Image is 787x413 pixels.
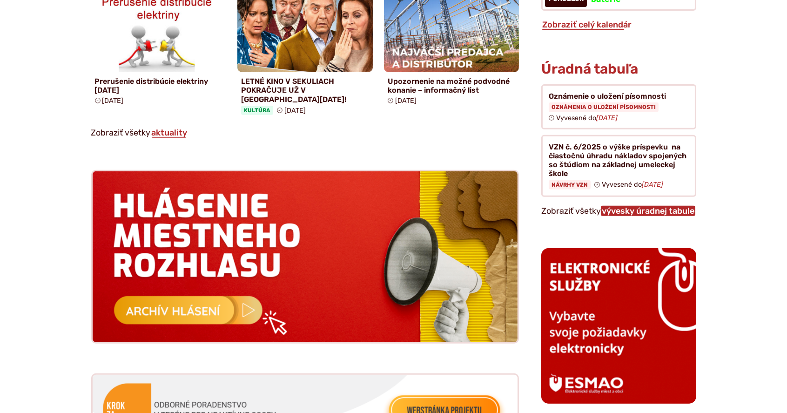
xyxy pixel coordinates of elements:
img: esmao_sekule_b.png [541,248,696,404]
span: [DATE] [284,107,306,115]
p: Zobraziť všetky [541,204,696,218]
h4: Prerušenie distribúcie elektriny [DATE] [95,77,223,95]
a: VZN č. 6/2025 o výške príspevku na čiastočnú úhradu nákladov spojených so štúdiom na základnej um... [541,135,696,197]
a: Zobraziť celú úradnú tabuľu [601,206,695,216]
h3: Úradná tabuľa [541,61,638,77]
span: [DATE] [102,97,124,105]
a: Oznámenie o uložení písomnosti Oznámenia o uložení písomnosti Vyvesené do[DATE] [541,84,696,129]
a: Zobraziť všetky aktuality [151,128,188,138]
span: [DATE] [395,97,417,105]
span: Kultúra [241,106,273,115]
h4: LETNÉ KINO V SEKULIACH POKRAČUJE UŽ V [GEOGRAPHIC_DATA][DATE]! [241,77,369,104]
a: Zobraziť celý kalendár [541,20,632,30]
p: Zobraziť všetky [91,126,519,140]
h4: Upozornenie na možné podvodné konanie – informačný list [388,77,516,95]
